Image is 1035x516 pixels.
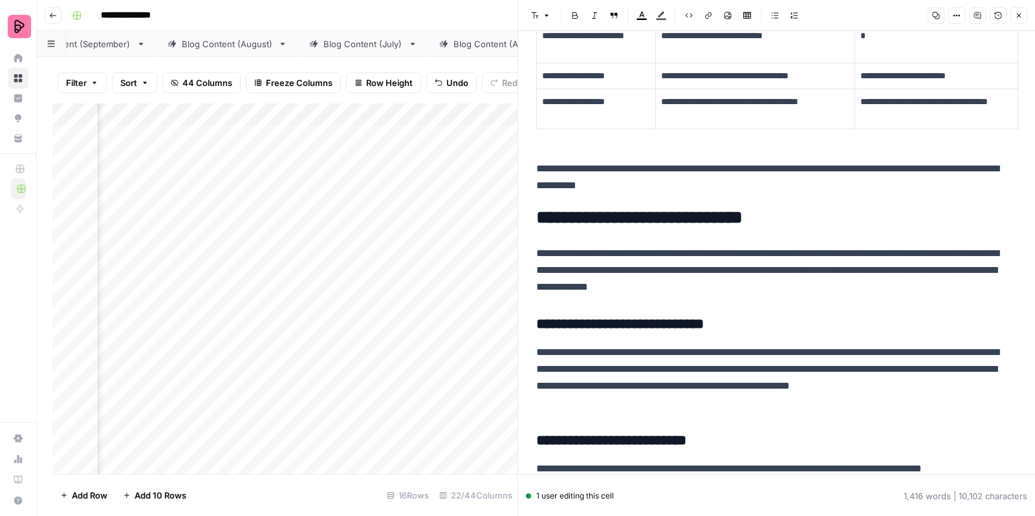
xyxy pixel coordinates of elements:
[8,15,31,38] img: Preply Logo
[58,72,107,93] button: Filter
[8,108,28,129] a: Opportunities
[434,485,517,506] div: 22/44 Columns
[8,469,28,490] a: Learning Hub
[72,489,107,502] span: Add Row
[266,76,332,89] span: Freeze Columns
[453,38,534,50] div: Blog Content (April)
[482,72,531,93] button: Redo
[446,76,468,89] span: Undo
[182,38,273,50] div: Blog Content (August)
[52,485,115,506] button: Add Row
[66,76,87,89] span: Filter
[8,428,28,449] a: Settings
[120,76,137,89] span: Sort
[502,76,523,89] span: Redo
[382,485,434,506] div: 16 Rows
[346,72,421,93] button: Row Height
[426,72,477,93] button: Undo
[157,31,298,57] a: Blog Content (August)
[8,128,28,149] a: Your Data
[8,449,28,469] a: Usage
[24,38,131,50] div: Blog Content (September)
[8,10,28,43] button: Workspace: Preply
[428,31,559,57] a: Blog Content (April)
[8,48,28,69] a: Home
[246,72,341,93] button: Freeze Columns
[904,489,1027,502] div: 1,416 words | 10,102 characters
[162,72,241,93] button: 44 Columns
[182,76,232,89] span: 44 Columns
[135,489,186,502] span: Add 10 Rows
[8,490,28,511] button: Help + Support
[526,490,614,502] div: 1 user editing this cell
[8,68,28,89] a: Browse
[115,485,194,506] button: Add 10 Rows
[112,72,157,93] button: Sort
[323,38,403,50] div: Blog Content (July)
[366,76,413,89] span: Row Height
[298,31,428,57] a: Blog Content (July)
[8,88,28,109] a: Insights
